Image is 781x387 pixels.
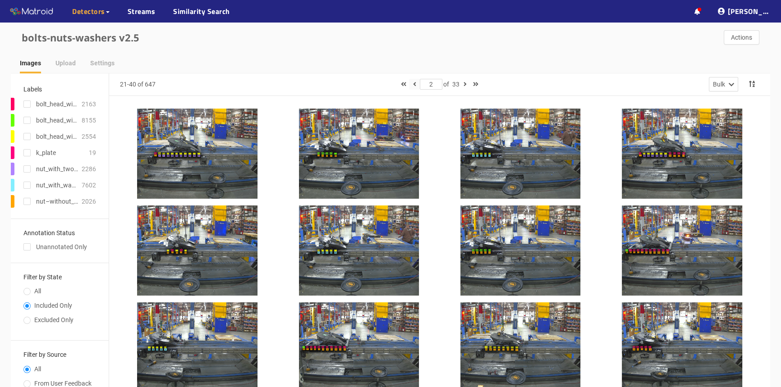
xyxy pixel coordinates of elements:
[36,115,78,125] div: bolt_head_with_washer
[82,99,96,109] div: 2163
[724,30,759,45] button: Actions
[23,351,96,358] h3: Filter by Source
[36,180,78,190] div: nut_with_washer
[22,30,390,46] div: bolts-nuts-washers v2.5
[713,79,725,89] div: Bulk
[23,242,96,252] div: Unannotated Only
[36,196,78,206] div: nut–without_washer
[23,230,96,237] h3: Annotation Status
[82,180,96,190] div: 7602
[82,196,96,206] div: 2026
[731,32,752,42] span: Actions
[36,148,56,158] div: k_plate
[23,274,96,281] h3: Filter by State
[82,164,96,174] div: 2286
[36,99,78,109] div: bolt_head_with_two_washers
[709,77,738,91] button: Bulk
[72,6,105,17] span: Detectors
[82,115,96,125] div: 8155
[31,380,95,387] span: From User Feedback
[36,164,78,174] div: nut_with_two_washers
[23,84,42,94] div: Labels
[90,58,115,68] div: Settings
[31,287,45,295] span: All
[36,132,78,141] div: bolt_head_without_washer
[173,6,230,17] a: Similarity Search
[120,79,156,89] div: 21-40 of 647
[128,6,156,17] a: Streams
[55,58,76,68] div: Upload
[31,365,45,373] span: All
[9,5,54,18] img: Matroid logo
[82,132,96,141] div: 2554
[31,316,77,323] span: Excluded Only
[20,58,41,68] div: Images
[443,81,459,88] span: of 33
[89,148,96,158] div: 19
[31,302,76,309] span: Included Only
